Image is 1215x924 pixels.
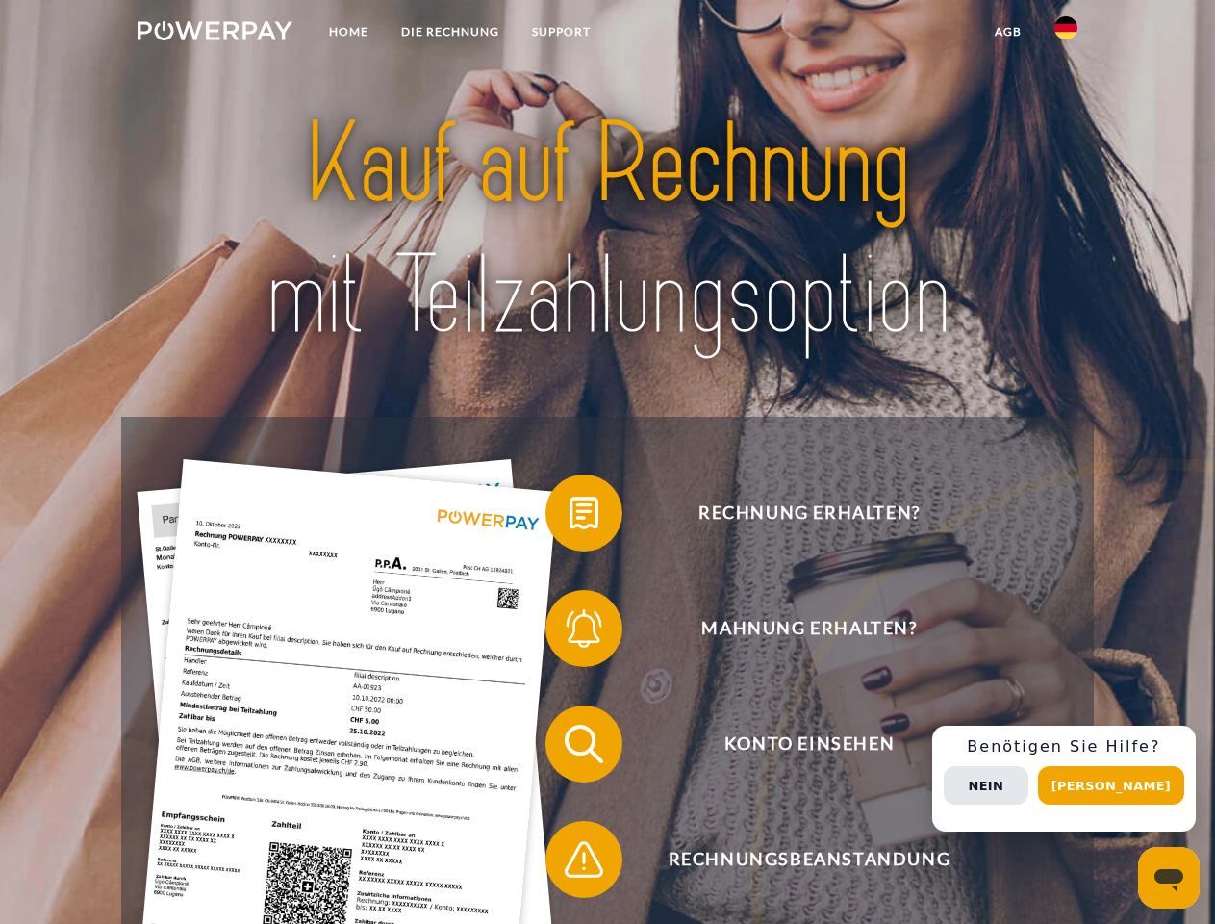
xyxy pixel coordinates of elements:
img: de [1054,16,1077,39]
button: Mahnung erhalten? [545,590,1046,667]
img: qb_bill.svg [560,489,608,537]
img: qb_bell.svg [560,604,608,653]
button: Rechnungsbeanstandung [545,821,1046,898]
img: title-powerpay_de.svg [184,92,1031,369]
iframe: Schaltfläche zum Öffnen des Messaging-Fensters [1138,847,1200,909]
img: logo-powerpay-white.svg [138,21,292,40]
a: agb [978,14,1038,49]
span: Rechnungsbeanstandung [573,821,1045,898]
div: Schnellhilfe [932,726,1196,832]
a: Home [313,14,385,49]
span: Konto einsehen [573,706,1045,783]
a: DIE RECHNUNG [385,14,516,49]
button: [PERSON_NAME] [1038,766,1184,805]
span: Rechnung erhalten? [573,475,1045,552]
button: Nein [944,766,1028,805]
h3: Benötigen Sie Hilfe? [944,737,1184,757]
button: Rechnung erhalten? [545,475,1046,552]
img: qb_search.svg [560,720,608,768]
button: Konto einsehen [545,706,1046,783]
a: SUPPORT [516,14,607,49]
img: qb_warning.svg [560,835,608,884]
span: Mahnung erhalten? [573,590,1045,667]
